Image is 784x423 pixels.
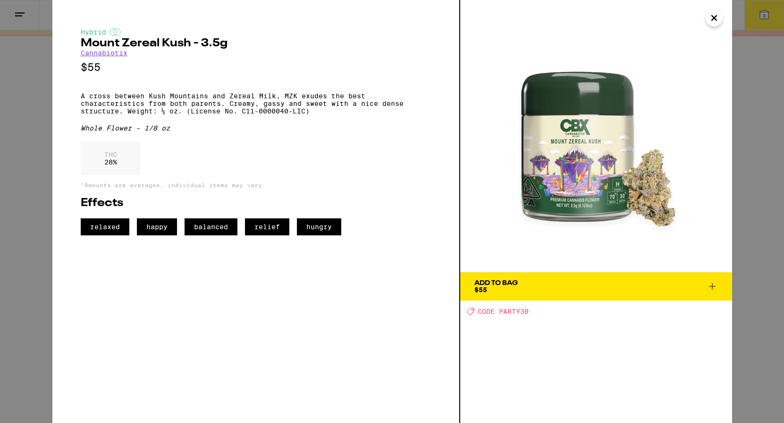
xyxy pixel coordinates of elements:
div: Add To Bag [474,280,518,286]
a: Cannabiotix [81,49,127,57]
button: Add To Bag$55 [460,272,732,301]
p: THC [104,151,117,158]
span: happy [137,218,177,235]
p: *Amounts are averages, individual items may vary. [81,182,431,188]
span: relaxed [81,218,129,235]
div: Hybrid [81,28,431,36]
button: Close [706,9,723,26]
div: Whole Flower - 1/8 oz [81,124,431,132]
span: Hi. Need any help? [6,7,68,14]
span: CODE PARTY30 [478,308,529,315]
span: balanced [185,218,237,235]
p: $55 [81,61,431,73]
span: relief [245,218,289,235]
p: A cross between Kush Mountains and Zereal Milk, MZK exudes the best characteristics from both par... [81,92,431,115]
img: hybridColor.svg [110,28,121,36]
span: hungry [297,218,341,235]
h2: Mount Zereal Kush - 3.5g [81,38,431,49]
div: 28 % [81,141,141,175]
h2: Effects [81,198,431,209]
span: $55 [474,286,487,294]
